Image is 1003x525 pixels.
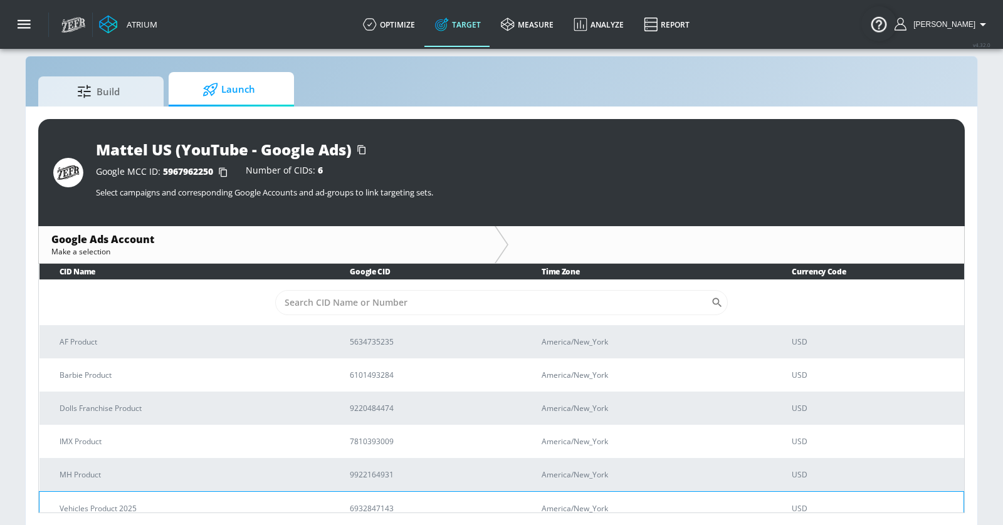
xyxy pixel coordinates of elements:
[99,15,157,34] a: Atrium
[318,164,323,176] span: 6
[330,264,522,279] th: Google CID
[60,368,320,382] p: Barbie Product
[542,402,762,415] p: America/New_York
[542,502,762,515] p: America/New_York
[122,19,157,30] div: Atrium
[908,20,975,29] span: login as: casey.cohen@zefr.com
[350,402,512,415] p: 9220484474
[542,368,762,382] p: America/New_York
[39,264,330,279] th: CID Name
[792,402,953,415] p: USD
[522,264,772,279] th: Time Zone
[350,368,512,382] p: 6101493284
[96,187,950,198] p: Select campaigns and corresponding Google Accounts and ad-groups to link targeting sets.
[350,502,512,515] p: 6932847143
[350,435,512,448] p: 7810393009
[634,2,700,47] a: Report
[275,290,728,315] div: Search CID Name or Number
[792,435,953,448] p: USD
[564,2,634,47] a: Analyze
[542,435,762,448] p: America/New_York
[60,402,320,415] p: Dolls Franchise Product
[60,435,320,448] p: IMX Product
[772,264,964,279] th: Currency Code
[861,6,896,41] button: Open Resource Center
[60,502,320,515] p: Vehicles Product 2025
[792,368,953,382] p: USD
[51,246,482,257] div: Make a selection
[51,76,146,107] span: Build
[350,468,512,481] p: 9922164931
[542,468,762,481] p: America/New_York
[246,166,323,179] div: Number of CIDs:
[542,335,762,348] p: America/New_York
[353,2,425,47] a: optimize
[275,290,711,315] input: Search CID Name or Number
[425,2,491,47] a: Target
[792,335,953,348] p: USD
[39,226,495,263] div: Google Ads AccountMake a selection
[96,139,352,160] div: Mattel US (YouTube - Google Ads)
[60,335,320,348] p: AF Product
[96,166,233,179] div: Google MCC ID:
[60,468,320,481] p: MH Product
[792,468,953,481] p: USD
[51,232,482,246] div: Google Ads Account
[181,75,276,105] span: Launch
[792,502,953,515] p: USD
[350,335,512,348] p: 5634735235
[895,17,990,32] button: [PERSON_NAME]
[491,2,564,47] a: measure
[973,41,990,48] span: v 4.32.0
[163,165,213,177] span: 5967962250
